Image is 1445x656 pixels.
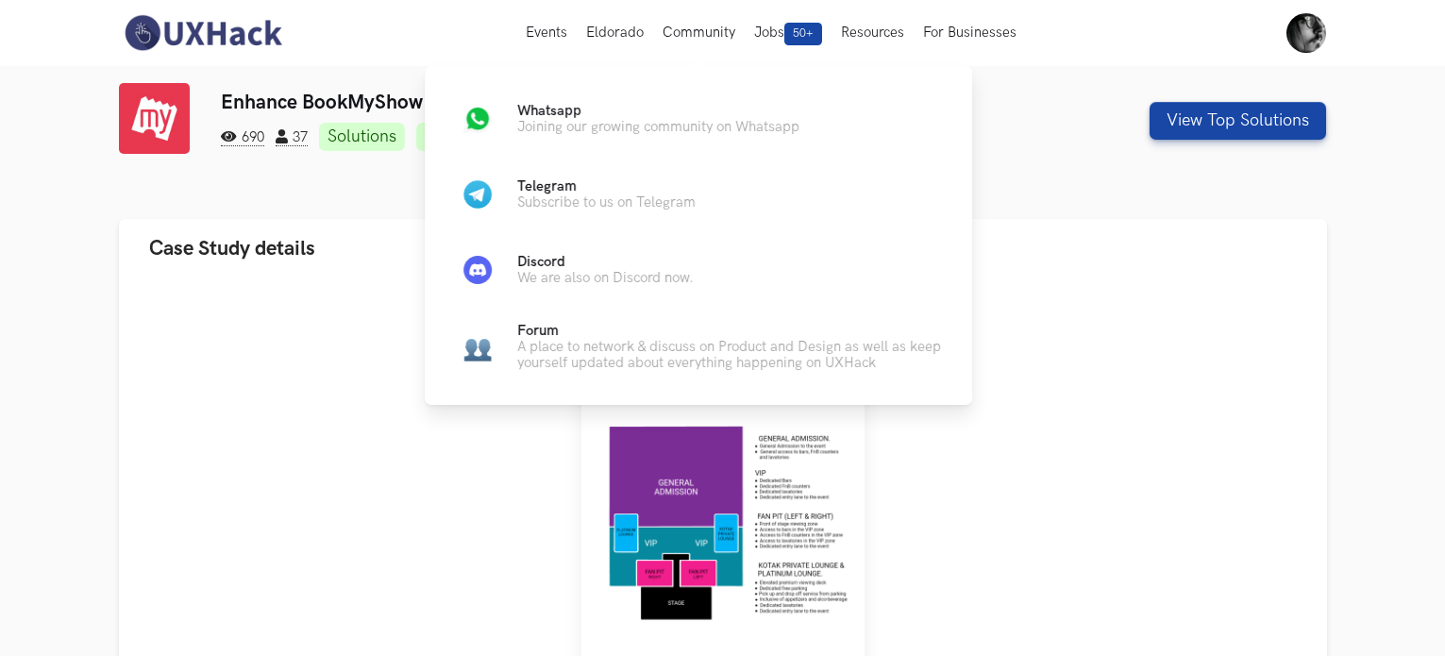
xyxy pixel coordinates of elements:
img: Discord [463,256,492,284]
p: We are also on Discord now. [517,270,694,286]
button: View Top Solutions [1150,102,1326,140]
span: Forum [517,323,559,339]
span: Case Study details [149,236,315,261]
button: Case Study details [119,219,1327,278]
img: Whatsapp [463,105,492,133]
img: UXHack-logo.png [119,13,287,53]
img: Telegram [463,180,492,209]
a: TelegramTelegramSubscribe to us on Telegram [455,172,942,217]
p: Subscribe to us on Telegram [517,194,696,210]
p: A place to network & discuss on Product and Design as well as keep yourself updated about everyth... [517,339,942,371]
span: 50+ [784,23,822,45]
img: Your profile pic [1286,13,1326,53]
a: Solutions [319,123,405,151]
h3: Enhance BookMyShow Ticket Booking Case Study on [221,91,1020,114]
span: Whatsapp [517,103,581,119]
img: BookMyShow logo [119,83,190,154]
a: UsersForumA place to network & discuss on Product and Design as well as keep yourself updated abo... [455,323,942,371]
p: Joining our growing community on Whatsapp [517,119,799,135]
span: Discord [517,254,565,270]
span: Telegram [517,178,577,194]
span: 690 [221,129,264,146]
a: 8 [416,123,443,151]
a: WhatsappWhatsappJoining our growing community on Whatsapp [455,96,942,142]
a: DiscordDiscordWe are also on Discord now. [455,247,942,293]
span: 37 [276,129,308,146]
img: Users [463,333,492,362]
